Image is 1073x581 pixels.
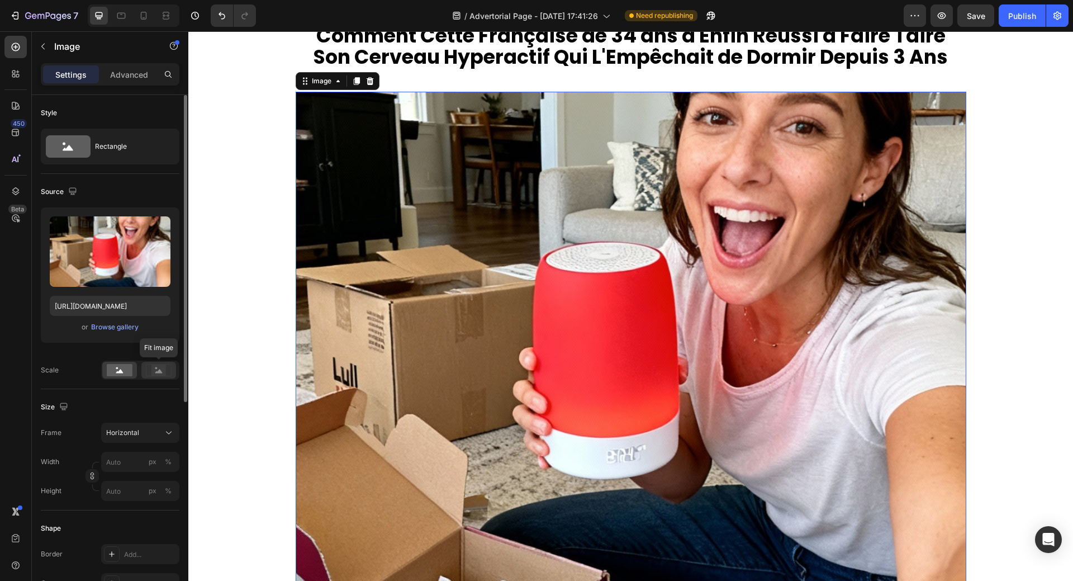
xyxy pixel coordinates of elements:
input: px% [101,452,179,472]
p: 7 [73,9,78,22]
div: Shape [41,523,61,533]
img: tab_domain_overview_orange.svg [45,65,54,74]
button: 7 [4,4,83,27]
div: Domaine: [DOMAIN_NAME] [29,29,126,38]
label: Width [41,457,59,467]
p: Image [54,40,149,53]
div: Beta [8,205,27,214]
div: Mots-clés [139,66,171,73]
button: Browse gallery [91,322,139,333]
div: Add... [124,550,177,560]
input: px% [101,481,179,501]
input: https://example.com/image.jpg [50,296,170,316]
div: px [149,457,156,467]
button: px [162,484,175,498]
label: Height [41,486,61,496]
div: Image [121,45,145,55]
span: Need republishing [636,11,693,21]
div: % [165,486,172,496]
div: Browse gallery [91,322,139,332]
div: v 4.0.25 [31,18,55,27]
div: % [165,457,172,467]
button: % [146,455,159,469]
div: px [149,486,156,496]
div: Size [41,400,70,415]
div: Publish [1008,10,1036,22]
img: logo_orange.svg [18,18,27,27]
div: Rectangle [95,134,163,159]
div: Style [41,108,57,118]
div: Undo/Redo [211,4,256,27]
span: Horizontal [106,428,139,438]
iframe: Design area [188,31,1073,581]
span: or [82,320,88,334]
img: tab_keywords_by_traffic_grey.svg [127,65,136,74]
div: Border [41,549,63,559]
span: Save [967,11,985,21]
button: px [162,455,175,469]
span: / [464,10,467,22]
div: Source [41,185,79,200]
img: preview-image [50,216,170,287]
span: Advertorial Page - [DATE] 17:41:26 [469,10,598,22]
img: website_grey.svg [18,29,27,38]
img: Alt Image [107,60,778,564]
button: % [146,484,159,498]
label: Frame [41,428,61,438]
button: Publish [999,4,1046,27]
button: Horizontal [101,423,179,443]
div: Scale [41,365,59,375]
div: 450 [11,119,27,128]
p: Advanced [110,69,148,81]
p: Settings [55,69,87,81]
button: Save [957,4,994,27]
div: Domaine [58,66,86,73]
div: Open Intercom Messenger [1035,526,1062,553]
